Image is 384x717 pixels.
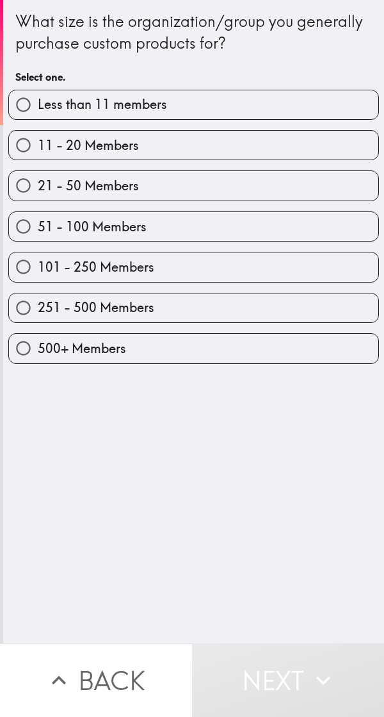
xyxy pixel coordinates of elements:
button: Less than 11 members [9,90,378,119]
span: 101 - 250 Members [38,258,154,276]
button: 21 - 50 Members [9,171,378,200]
div: What size is the organization/group you generally purchase custom products for? [15,11,372,54]
span: 500+ Members [38,340,126,358]
span: Less than 11 members [38,95,167,113]
button: 500+ Members [9,334,378,363]
span: 251 - 500 Members [38,299,154,317]
h6: Select one. [15,70,372,84]
span: 51 - 100 Members [38,218,147,236]
span: 11 - 20 Members [38,136,139,154]
button: 51 - 100 Members [9,212,378,241]
button: 11 - 20 Members [9,131,378,160]
span: 21 - 50 Members [38,177,139,195]
button: 101 - 250 Members [9,252,378,281]
button: 251 - 500 Members [9,293,378,322]
button: Next [192,643,384,717]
